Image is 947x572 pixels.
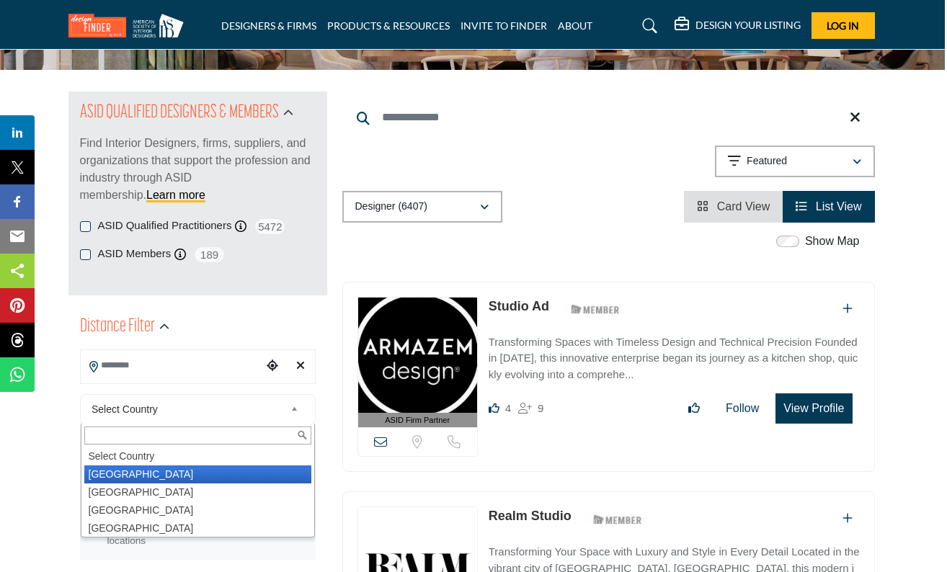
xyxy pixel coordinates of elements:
a: Transforming Spaces with Timeless Design and Technical Precision Founded in [DATE], this innovati... [489,326,860,383]
li: List View [783,191,874,223]
span: List View [816,200,862,213]
div: DESIGN YOUR LISTING [675,17,801,35]
img: ASID Members Badge Icon [563,300,628,318]
button: Follow [716,394,768,423]
img: Studio Ad [358,298,477,413]
a: PRODUCTS & RESOURCES [327,19,450,32]
div: Clear search location [290,351,311,382]
label: ASID Qualified Practitioners [98,218,232,234]
li: Select Country [84,447,311,465]
label: ASID Members [98,246,172,262]
p: Studio Ad [489,297,549,316]
h5: DESIGN YOUR LISTING [695,19,801,32]
a: ABOUT [558,19,592,32]
a: Search [628,14,667,37]
a: Studio Ad [489,299,549,313]
span: Select Country [92,401,285,418]
i: Likes [489,403,499,414]
li: [GEOGRAPHIC_DATA] [84,465,311,483]
li: [GEOGRAPHIC_DATA] [84,483,311,501]
input: ASID Qualified Practitioners checkbox [80,221,91,232]
h2: Distance Filter [80,314,155,340]
a: DESIGNERS & FIRMS [221,19,316,32]
div: Choose your current location [262,351,283,382]
span: Card View [717,200,770,213]
span: 9 [538,402,543,414]
input: Search Text [84,426,311,444]
span: ASID Firm Partner [385,414,450,426]
li: [GEOGRAPHIC_DATA] [84,519,311,537]
p: Featured [747,154,787,169]
input: Search Location [81,352,262,380]
a: View Card [697,200,770,213]
p: Designer (6407) [355,200,427,214]
a: Add To List [842,303,853,315]
span: 4 [505,402,511,414]
a: Add To List [842,512,853,524]
button: Designer (6407) [342,191,502,223]
h2: ASID QUALIFIED DESIGNERS & MEMBERS [80,100,279,126]
span: Log In [827,19,859,32]
input: Search Keyword [342,100,875,135]
p: Realm Studio [489,506,572,526]
a: Learn more [146,189,205,201]
button: View Profile [775,393,852,424]
a: View List [796,200,861,213]
a: INVITE TO FINDER [461,19,547,32]
a: ASID Firm Partner [358,298,477,428]
button: Like listing [679,394,709,423]
li: [GEOGRAPHIC_DATA] [84,501,311,519]
li: Card View [684,191,783,223]
img: Site Logo [68,14,191,37]
input: ASID Members checkbox [80,249,91,260]
button: Featured [715,146,875,177]
p: Find Interior Designers, firms, suppliers, and organizations that support the profession and indu... [80,135,316,204]
a: Realm Studio [489,509,572,523]
div: Followers [518,400,543,417]
p: Transforming Spaces with Timeless Design and Technical Precision Founded in [DATE], this innovati... [489,334,860,383]
button: Log In [812,12,875,39]
img: ASID Members Badge Icon [585,510,650,528]
label: Show Map [805,233,860,250]
span: 189 [193,246,226,264]
span: 5472 [254,218,286,236]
